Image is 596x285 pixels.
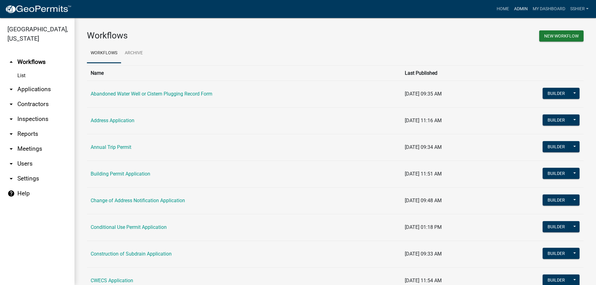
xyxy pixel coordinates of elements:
[7,130,15,138] i: arrow_drop_down
[543,168,570,179] button: Builder
[401,65,492,81] th: Last Published
[7,115,15,123] i: arrow_drop_down
[539,30,584,42] button: New Workflow
[91,118,134,123] a: Address Application
[91,251,172,257] a: Construction of Subdrain Application
[530,3,568,15] a: My Dashboard
[543,141,570,152] button: Builder
[91,278,133,283] a: CWECS Application
[543,114,570,126] button: Builder
[512,3,530,15] a: Admin
[7,58,15,66] i: arrow_drop_up
[405,198,442,203] span: [DATE] 09:48 AM
[405,91,442,97] span: [DATE] 09:35 AM
[87,65,401,81] th: Name
[405,251,442,257] span: [DATE] 09:33 AM
[7,86,15,93] i: arrow_drop_down
[405,224,442,230] span: [DATE] 01:18 PM
[7,175,15,182] i: arrow_drop_down
[91,91,212,97] a: Abandoned Water Well or Cistern Plugging Record Form
[543,194,570,206] button: Builder
[405,278,442,283] span: [DATE] 11:54 AM
[7,190,15,197] i: help
[7,160,15,167] i: arrow_drop_down
[91,171,150,177] a: Building Permit Application
[7,145,15,153] i: arrow_drop_down
[7,100,15,108] i: arrow_drop_down
[91,144,131,150] a: Annual Trip Permit
[543,221,570,232] button: Builder
[405,144,442,150] span: [DATE] 09:34 AM
[87,43,121,63] a: Workflows
[87,30,331,41] h3: Workflows
[91,198,185,203] a: Change of Address Notification Application
[121,43,147,63] a: Archive
[405,118,442,123] span: [DATE] 11:16 AM
[543,88,570,99] button: Builder
[91,224,167,230] a: Conditional Use Permit Application
[494,3,512,15] a: Home
[568,3,591,15] a: sshier
[405,171,442,177] span: [DATE] 11:51 AM
[543,248,570,259] button: Builder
